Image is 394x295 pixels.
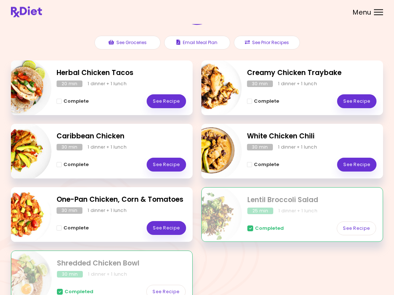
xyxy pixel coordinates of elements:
h2: Caribbean Chicken [57,131,186,142]
a: See Recipe - White Chicken Chili [337,158,376,172]
span: Completed [65,289,93,295]
h2: Herbal Chicken Tacos [57,68,186,79]
span: Completed [255,226,284,232]
div: 30 min [247,144,273,151]
span: Complete [63,99,89,105]
div: 1 dinner + 1 lunch [88,81,127,87]
div: 30 min [57,144,82,151]
a: See Recipe - One-Pan Chicken, Corn & Tomatoes [147,221,186,235]
button: Complete - Creamy Chicken Traybake [247,97,279,106]
div: 25 min [247,208,273,215]
a: See Recipe - Creamy Chicken Traybake [337,95,376,109]
img: Info - Lentil Broccoli Salad [182,185,242,245]
span: Complete [254,99,279,105]
h2: Lentil Broccoli Salad [247,195,376,206]
button: Email Meal Plan [164,36,230,50]
span: Complete [63,225,89,231]
div: 1 dinner + 1 lunch [278,208,317,215]
button: Complete - One-Pan Chicken, Corn & Tomatoes [57,224,89,233]
div: 1 dinner + 1 lunch [278,144,317,151]
img: RxDiet [11,7,42,17]
button: Complete - Herbal Chicken Tacos [57,97,89,106]
a: See Recipe - Herbal Chicken Tacos [147,95,186,109]
a: See Recipe - Caribbean Chicken [147,158,186,172]
div: 1 dinner + 1 lunch [88,208,127,214]
span: Complete [254,162,279,168]
button: Complete - Caribbean Chicken [57,161,89,169]
h2: One-Pan Chicken, Corn & Tomatoes [57,195,186,205]
div: 1 dinner + 1 lunch [88,144,127,151]
div: 1 dinner + 1 lunch [278,81,317,87]
div: 30 min [57,271,83,278]
div: 30 min [247,81,273,87]
button: See Groceries [94,36,161,50]
button: See Prior Recipes [234,36,300,50]
img: Info - Creamy Chicken Traybake [181,58,242,118]
span: Menu [353,9,371,16]
img: Info - White Chicken Chili [181,121,242,182]
h2: Creamy Chicken Traybake [247,68,376,79]
span: Complete [63,162,89,168]
h2: Shredded Chicken Bowl [57,259,186,269]
div: 30 min [57,208,82,214]
a: See Recipe - Lentil Broccoli Salad [337,222,376,236]
h2: White Chicken Chili [247,131,376,142]
div: 1 dinner + 1 lunch [88,271,127,278]
div: 20 min [57,81,82,87]
button: Complete - White Chicken Chili [247,161,279,169]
